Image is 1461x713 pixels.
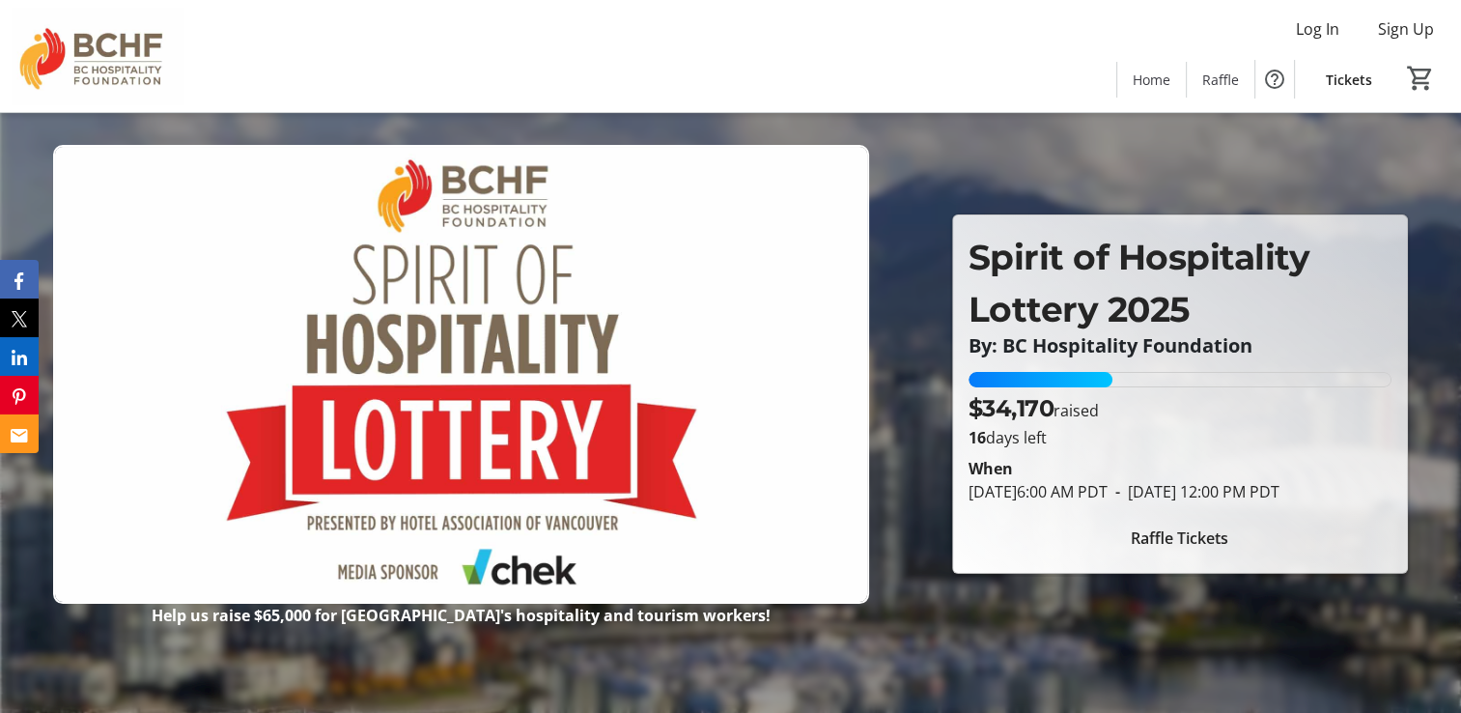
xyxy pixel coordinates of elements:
[1255,60,1294,99] button: Help
[1363,14,1449,44] button: Sign Up
[969,519,1391,557] button: Raffle Tickets
[1117,62,1186,98] a: Home
[969,426,1391,449] p: days left
[53,145,869,604] img: Campaign CTA Media Photo
[969,457,1013,480] div: When
[1202,70,1239,90] span: Raffle
[1310,62,1388,98] a: Tickets
[1131,527,1228,550] span: Raffle Tickets
[1133,70,1170,90] span: Home
[12,8,183,104] img: BC Hospitality Foundation's Logo
[969,481,1108,502] span: [DATE] 6:00 AM PDT
[1403,61,1438,96] button: Cart
[969,394,1054,422] span: $34,170
[969,236,1310,330] span: Spirit of Hospitality Lottery 2025
[1108,481,1279,502] span: [DATE] 12:00 PM PDT
[1280,14,1355,44] button: Log In
[969,335,1391,356] p: By: BC Hospitality Foundation
[1108,481,1128,502] span: -
[1187,62,1254,98] a: Raffle
[969,372,1391,387] div: 34.17% of fundraising goal reached
[152,605,771,626] strong: Help us raise $65,000 for [GEOGRAPHIC_DATA]'s hospitality and tourism workers!
[969,427,986,448] span: 16
[1326,70,1372,90] span: Tickets
[1378,17,1434,41] span: Sign Up
[969,391,1100,426] p: raised
[1296,17,1339,41] span: Log In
